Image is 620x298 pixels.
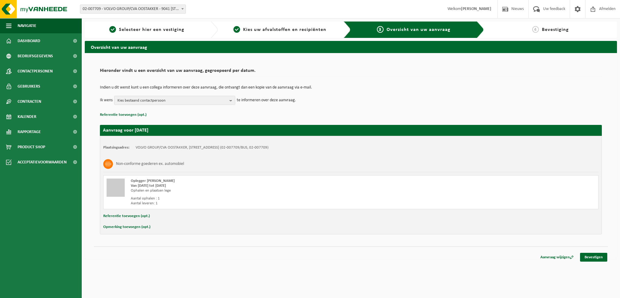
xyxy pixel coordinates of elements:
[88,26,206,33] a: 1Selecteer hier een vestiging
[18,139,45,155] span: Product Shop
[103,128,148,133] strong: Aanvraag voor [DATE]
[136,145,269,150] td: VOLVO GROUP/CVA OOSTAKKER, [STREET_ADDRESS] (02-007709/BUS, 02-007709)
[18,79,40,94] span: Gebruikers
[18,124,41,139] span: Rapportage
[532,26,539,33] span: 4
[131,184,166,188] strong: Van [DATE] tot [DATE]
[18,33,40,49] span: Dashboard
[100,85,602,90] p: Indien u dit wenst kunt u een collega informeren over deze aanvraag, die ontvangt dan een kopie v...
[103,146,130,149] strong: Plaatsingsadres:
[103,223,150,231] button: Opmerking toevoegen (opt.)
[116,159,184,169] h3: Non-conforme goederen ex. automobiel
[221,26,339,33] a: 2Kies uw afvalstoffen en recipiënten
[114,96,235,105] button: Kies bestaand contactpersoon
[580,253,607,262] a: Bevestigen
[80,5,186,13] span: 02-007709 - VOLVO GROUP/CVA OOSTAKKER - 9041 OOSTAKKER, SMALLEHEERWEG 31
[131,188,375,193] div: Ophalen en plaatsen lege
[243,27,326,32] span: Kies uw afvalstoffen en recipiënten
[117,96,227,105] span: Kies bestaand contactpersoon
[100,111,147,119] button: Referentie toevoegen (opt.)
[119,27,184,32] span: Selecteer hier een vestiging
[131,179,175,183] span: Oplegger [PERSON_NAME]
[536,253,578,262] a: Aanvraag wijzigen
[542,27,569,32] span: Bevestiging
[18,64,53,79] span: Contactpersonen
[18,155,67,170] span: Acceptatievoorwaarden
[18,109,36,124] span: Kalender
[80,5,186,14] span: 02-007709 - VOLVO GROUP/CVA OOSTAKKER - 9041 OOSTAKKER, SMALLEHEERWEG 31
[18,18,36,33] span: Navigatie
[109,26,116,33] span: 1
[233,26,240,33] span: 2
[377,26,384,33] span: 3
[131,196,375,201] div: Aantal ophalen : 1
[18,49,53,64] span: Bedrijfsgegevens
[103,212,150,220] button: Referentie toevoegen (opt.)
[100,68,602,76] h2: Hieronder vindt u een overzicht van uw aanvraag, gegroepeerd per datum.
[237,96,296,105] p: te informeren over deze aanvraag.
[85,41,617,53] h2: Overzicht van uw aanvraag
[131,201,375,206] div: Aantal leveren: 1
[18,94,41,109] span: Contracten
[461,7,491,11] strong: [PERSON_NAME]
[100,96,113,105] p: Ik wens
[387,27,450,32] span: Overzicht van uw aanvraag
